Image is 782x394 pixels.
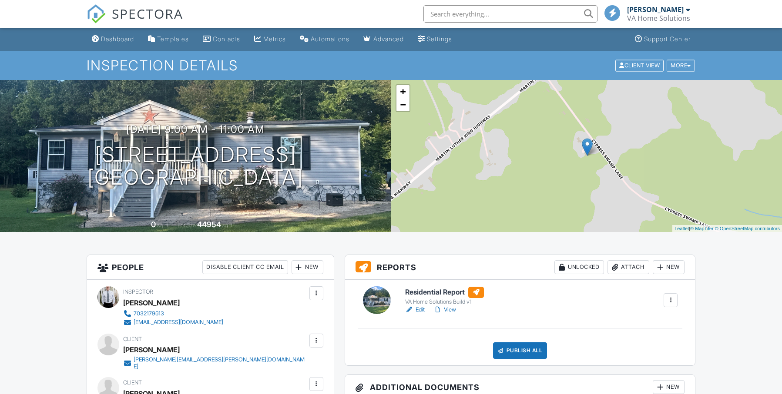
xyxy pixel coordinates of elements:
[126,123,265,135] h3: [DATE] 9:00 am - 11:00 am
[396,98,409,111] a: Zoom out
[360,31,407,47] a: Advanced
[213,35,240,43] div: Contacts
[144,31,192,47] a: Templates
[345,255,695,280] h3: Reports
[87,255,334,280] h3: People
[414,31,456,47] a: Settings
[134,319,223,326] div: [EMAIL_ADDRESS][DOMAIN_NAME]
[653,380,685,394] div: New
[396,85,409,98] a: Zoom in
[675,226,689,231] a: Leaflet
[87,12,183,30] a: SPECTORA
[627,14,690,23] div: VA Home Solutions
[199,31,244,47] a: Contacts
[222,222,233,228] span: sq.ft.
[157,35,189,43] div: Templates
[292,260,323,274] div: New
[715,226,780,231] a: © OpenStreetMap contributors
[405,287,484,306] a: Residential Report VA Home Solutions Build v1
[197,220,221,229] div: 44954
[653,260,685,274] div: New
[134,310,164,317] div: 7032179513
[615,60,664,71] div: Client View
[296,31,353,47] a: Automations (Basic)
[88,31,138,47] a: Dashboard
[87,4,106,23] img: The Best Home Inspection Software - Spectora
[311,35,349,43] div: Automations
[123,296,180,309] div: [PERSON_NAME]
[614,62,666,68] a: Client View
[667,60,695,71] div: More
[87,143,303,189] h1: [STREET_ADDRESS] [GEOGRAPHIC_DATA]
[251,31,289,47] a: Metrics
[123,288,153,295] span: Inspector
[134,356,307,370] div: [PERSON_NAME][EMAIL_ADDRESS][PERSON_NAME][DOMAIN_NAME]
[405,305,425,314] a: Edit
[123,379,142,386] span: Client
[151,220,156,229] div: 0
[373,35,404,43] div: Advanced
[87,58,696,73] h1: Inspection Details
[157,222,169,228] span: sq. ft.
[123,356,307,370] a: [PERSON_NAME][EMAIL_ADDRESS][PERSON_NAME][DOMAIN_NAME]
[554,260,604,274] div: Unlocked
[405,298,484,305] div: VA Home Solutions Build v1
[627,5,684,14] div: [PERSON_NAME]
[178,222,196,228] span: Lot Size
[202,260,288,274] div: Disable Client CC Email
[123,309,223,318] a: 7032179513
[101,35,134,43] div: Dashboard
[423,5,597,23] input: Search everything...
[112,4,183,23] span: SPECTORA
[433,305,456,314] a: View
[123,343,180,356] div: [PERSON_NAME]
[123,318,223,327] a: [EMAIL_ADDRESS][DOMAIN_NAME]
[672,225,782,232] div: |
[263,35,286,43] div: Metrics
[644,35,691,43] div: Support Center
[427,35,452,43] div: Settings
[690,226,714,231] a: © MapTiler
[405,287,484,298] h6: Residential Report
[493,342,547,359] div: Publish All
[607,260,649,274] div: Attach
[123,336,142,342] span: Client
[631,31,694,47] a: Support Center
